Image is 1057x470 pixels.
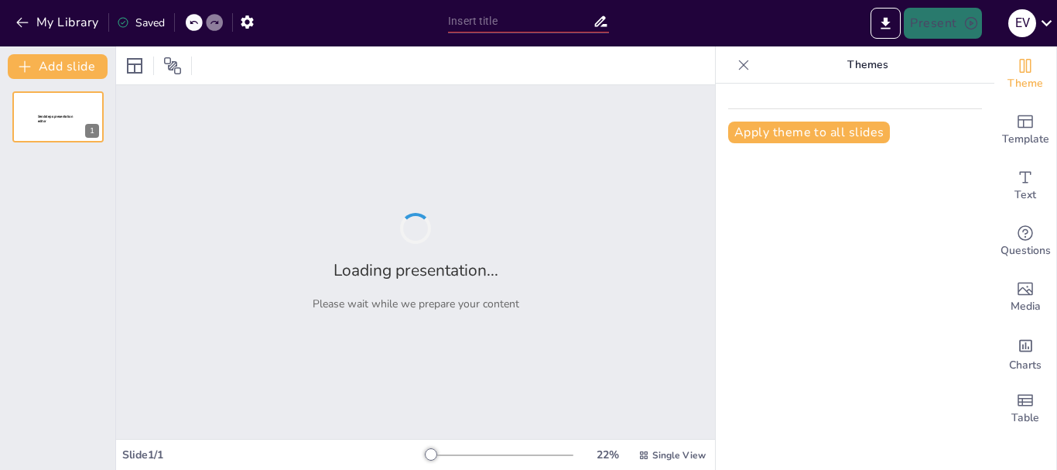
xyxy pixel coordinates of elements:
[1008,8,1036,39] button: E V
[163,57,182,75] span: Position
[8,54,108,79] button: Add slide
[904,8,981,39] button: Present
[122,53,147,78] div: Layout
[448,10,593,33] input: Insert title
[1011,410,1039,427] span: Table
[1009,357,1042,374] span: Charts
[38,115,73,123] span: Sendsteps presentation editor
[117,15,165,30] div: Saved
[756,46,979,84] p: Themes
[122,448,425,462] div: Slide 1 / 1
[728,122,890,143] button: Apply theme to all slides
[334,259,498,281] h2: Loading presentation...
[994,381,1056,437] div: Add a table
[652,449,706,461] span: Single View
[1001,242,1051,259] span: Questions
[994,214,1056,269] div: Get real-time input from your audience
[994,102,1056,158] div: Add ready made slides
[994,46,1056,102] div: Change the overall theme
[589,448,626,462] div: 22 %
[994,158,1056,214] div: Add text boxes
[994,325,1056,381] div: Add charts and graphs
[313,297,519,311] p: Please wait while we prepare your content
[1002,131,1049,148] span: Template
[1014,187,1036,204] span: Text
[12,91,104,142] div: 1
[994,269,1056,325] div: Add images, graphics, shapes or video
[85,124,99,138] div: 1
[1011,298,1041,315] span: Media
[871,8,901,39] button: Export to PowerPoint
[1008,9,1036,37] div: E V
[12,10,105,35] button: My Library
[1007,75,1043,92] span: Theme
